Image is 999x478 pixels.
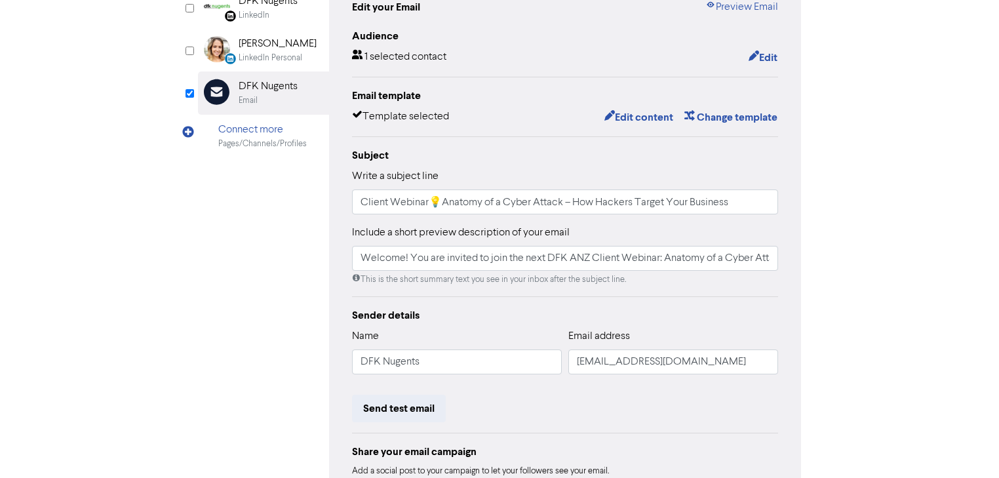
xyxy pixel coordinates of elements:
div: Email template [352,88,778,104]
div: Email [239,94,258,107]
div: DFK Nugents [239,79,298,94]
label: Include a short preview description of your email [352,225,570,241]
iframe: Chat Widget [933,415,999,478]
div: This is the short summary text you see in your inbox after the subject line. [352,273,778,286]
button: Change template [684,109,778,126]
label: Name [352,329,379,344]
div: LinkedIn [239,9,269,22]
div: DFK NugentsEmail [198,71,329,114]
div: 1 selected contact [352,49,446,66]
button: Edit content [604,109,674,126]
div: Pages/Channels/Profiles [218,138,307,150]
div: Connect more [218,122,307,138]
button: Edit [748,49,778,66]
div: LinkedIn Personal [239,52,302,64]
div: Audience [352,28,778,44]
div: Share your email campaign [352,444,778,460]
div: Sender details [352,308,778,323]
div: Template selected [352,109,449,126]
div: Connect morePages/Channels/Profiles [198,115,329,157]
button: Send test email [352,395,446,422]
div: Add a social post to your campaign to let your followers see your email. [352,465,778,478]
label: Email address [568,329,630,344]
img: LinkedinPersonal [204,36,230,62]
div: [PERSON_NAME] [239,36,317,52]
div: LinkedinPersonal [PERSON_NAME]LinkedIn Personal [198,29,329,71]
label: Write a subject line [352,169,439,184]
div: Subject [352,148,778,163]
